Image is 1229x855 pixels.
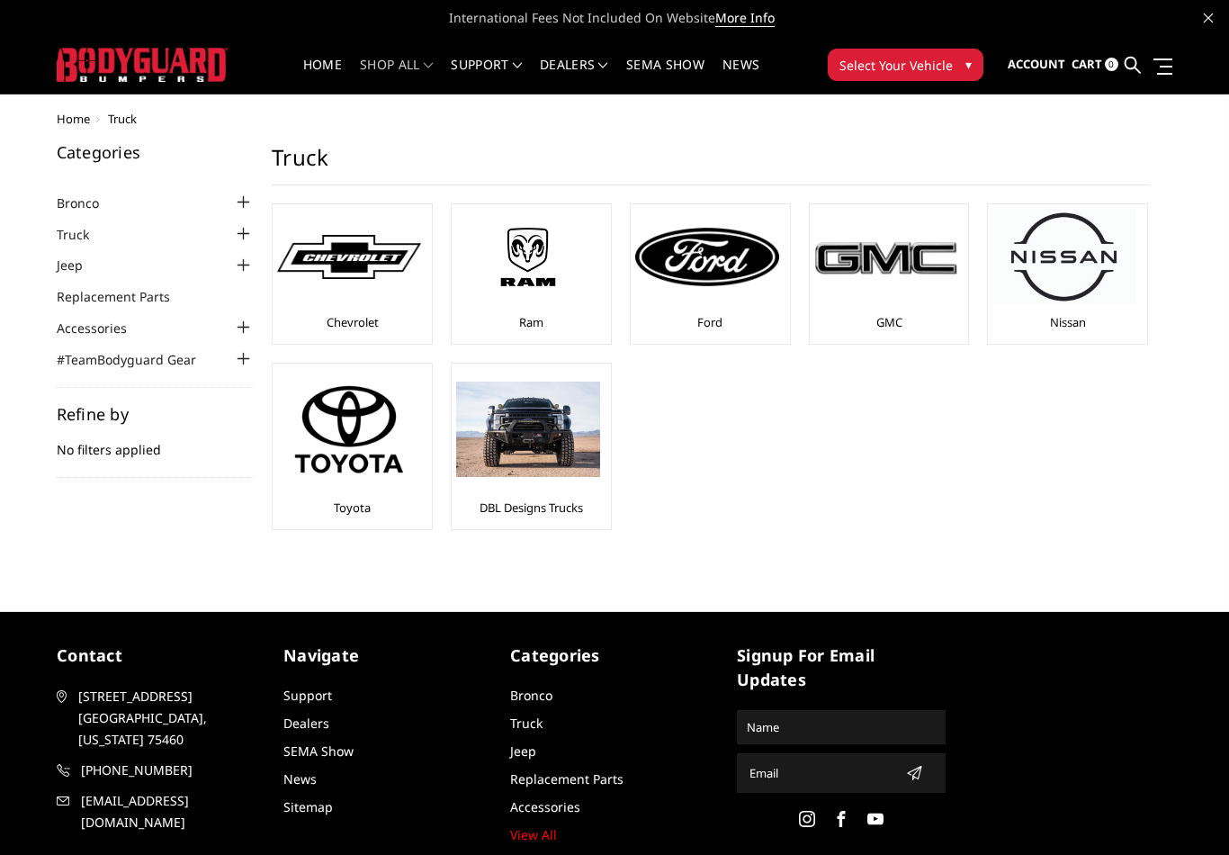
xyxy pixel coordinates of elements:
[283,742,354,760] a: SEMA Show
[626,58,704,94] a: SEMA Show
[57,406,255,422] h5: Refine by
[510,826,557,843] a: View All
[57,111,90,127] a: Home
[283,798,333,815] a: Sitemap
[57,144,255,160] h5: Categories
[360,58,433,94] a: shop all
[965,55,972,74] span: ▾
[57,790,265,833] a: [EMAIL_ADDRESS][DOMAIN_NAME]
[740,713,943,742] input: Name
[510,742,536,760] a: Jeep
[57,643,265,668] h5: contact
[283,643,492,668] h5: Navigate
[451,58,522,94] a: Support
[742,759,899,787] input: Email
[510,643,719,668] h5: Categories
[81,790,265,833] span: [EMAIL_ADDRESS][DOMAIN_NAME]
[510,798,580,815] a: Accessories
[81,760,265,781] span: [PHONE_NUMBER]
[57,256,105,274] a: Jeep
[57,350,219,369] a: #TeamBodyguard Gear
[876,314,902,330] a: GMC
[57,406,255,478] div: No filters applied
[78,686,262,751] span: [STREET_ADDRESS] [GEOGRAPHIC_DATA], [US_STATE] 75460
[57,48,228,81] img: BODYGUARD BUMPERS
[57,225,112,244] a: Truck
[283,715,329,732] a: Dealers
[303,58,342,94] a: Home
[1072,56,1102,72] span: Cart
[540,58,608,94] a: Dealers
[715,9,775,27] a: More Info
[57,760,265,781] a: [PHONE_NUMBER]
[327,314,379,330] a: Chevrolet
[57,287,193,306] a: Replacement Parts
[510,770,623,787] a: Replacement Parts
[1008,40,1065,89] a: Account
[283,770,317,787] a: News
[57,319,149,337] a: Accessories
[737,643,946,692] h5: signup for email updates
[57,193,121,212] a: Bronco
[839,56,953,75] span: Select Your Vehicle
[334,499,371,516] a: Toyota
[519,314,543,330] a: Ram
[480,499,583,516] a: DBL Designs Trucks
[108,111,137,127] span: Truck
[283,687,332,704] a: Support
[697,314,722,330] a: Ford
[510,687,552,704] a: Bronco
[1105,58,1118,71] span: 0
[1008,56,1065,72] span: Account
[272,144,1150,185] h1: Truck
[722,58,759,94] a: News
[1072,40,1118,89] a: Cart 0
[1050,314,1086,330] a: Nissan
[510,715,543,732] a: Truck
[828,49,983,81] button: Select Your Vehicle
